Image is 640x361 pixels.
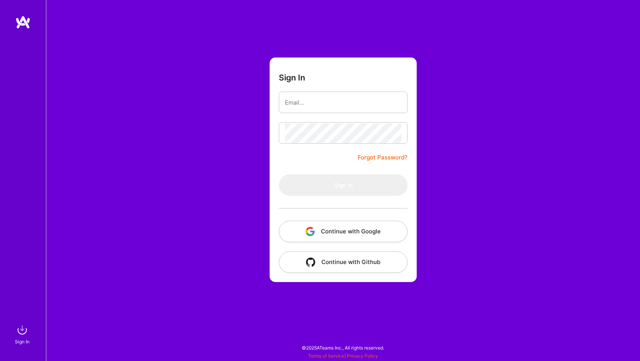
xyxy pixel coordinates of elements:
[285,93,401,112] input: Email...
[279,174,408,196] button: Sign In
[347,353,378,359] a: Privacy Policy
[279,251,408,273] button: Continue with Github
[15,322,30,338] img: sign in
[358,153,408,162] a: Forgot Password?
[16,322,30,346] a: sign inSign In
[306,258,315,267] img: icon
[15,338,29,346] div: Sign In
[279,73,305,82] h3: Sign In
[308,353,344,359] a: Terms of Service
[279,221,408,242] button: Continue with Google
[46,338,640,357] div: © 2025 ATeams Inc., All rights reserved.
[308,353,378,359] span: |
[15,15,31,29] img: logo
[306,227,315,236] img: icon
